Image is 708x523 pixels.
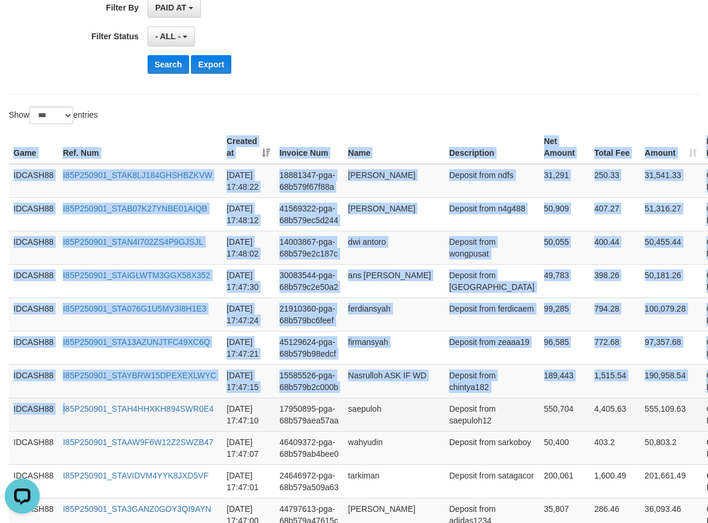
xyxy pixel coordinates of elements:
[9,398,58,431] td: IDCASH88
[590,131,640,164] th: Total Fee
[640,298,702,331] td: 100,079.28
[9,164,58,198] td: IDCASH88
[640,231,702,264] td: 50,455.44
[191,55,231,74] button: Export
[590,164,640,198] td: 250.33
[640,464,702,498] td: 201,661.49
[63,437,213,447] a: I85P250901_STAAW9F6W12Z2SWZB47
[222,131,275,164] th: Created at: activate to sort column ascending
[9,331,58,364] td: IDCASH88
[640,197,702,231] td: 51,316.27
[63,304,206,313] a: I85P250901_STA076G1U5MV3I8H1E3
[343,398,444,431] td: saepuloh
[63,170,212,180] a: I85P250901_STAK8LJ184GHSHBZKVW
[9,197,58,231] td: IDCASH88
[222,231,275,264] td: [DATE] 17:48:02
[640,131,702,164] th: Amount: activate to sort column ascending
[9,298,58,331] td: IDCASH88
[539,197,590,231] td: 50,909
[640,331,702,364] td: 97,357.68
[9,364,58,398] td: IDCASH88
[63,504,211,514] a: I85P250901_STA3GANZ0GOY3QI9AYN
[63,237,203,247] a: I85P250901_STAN4I702ZS4P9GJSJL
[155,3,186,12] span: PAID AT
[444,331,539,364] td: Deposit from zeaaa19
[539,298,590,331] td: 99,285
[343,231,444,264] td: dwi antoro
[222,398,275,431] td: [DATE] 17:47:10
[222,164,275,198] td: [DATE] 17:48:22
[539,131,590,164] th: Net Amount
[640,364,702,398] td: 190,958.54
[275,164,343,198] td: 18881347-pga-68b579f67f88a
[590,264,640,298] td: 398.26
[539,231,590,264] td: 50,055
[444,264,539,298] td: Deposit from [GEOGRAPHIC_DATA]
[63,271,210,280] a: I85P250901_STAIGLWTM3GGX58X352
[148,26,195,46] button: - ALL -
[343,431,444,464] td: wahyudin
[222,264,275,298] td: [DATE] 17:47:30
[539,364,590,398] td: 189,443
[222,431,275,464] td: [DATE] 17:47:07
[275,298,343,331] td: 21910360-pga-68b579bc6feef
[539,331,590,364] td: 96,585
[590,231,640,264] td: 400.44
[343,364,444,398] td: Nasrulloh ASK IF WD
[63,471,208,480] a: I85P250901_STAVIDVM4YYK8JXD5VF
[590,398,640,431] td: 4,405.63
[275,364,343,398] td: 15585526-pga-68b579b2c000b
[343,298,444,331] td: ferdiansyah
[343,197,444,231] td: [PERSON_NAME]
[275,431,343,464] td: 46409372-pga-68b579ab4bee0
[9,231,58,264] td: IDCASH88
[222,298,275,331] td: [DATE] 17:47:24
[444,164,539,198] td: Deposit from ndfs
[9,131,58,164] th: Game
[590,331,640,364] td: 772.68
[539,398,590,431] td: 550,704
[148,55,189,74] button: Search
[222,331,275,364] td: [DATE] 17:47:21
[275,464,343,498] td: 24646972-pga-68b579a509a63
[9,264,58,298] td: IDCASH88
[222,197,275,231] td: [DATE] 17:48:12
[5,5,40,40] button: Open LiveChat chat widget
[444,197,539,231] td: Deposit from n4g488
[539,431,590,464] td: 50,400
[9,464,58,498] td: IDCASH88
[444,464,539,498] td: Deposit from satagacor
[640,164,702,198] td: 31,541.33
[343,464,444,498] td: tarkiman
[444,298,539,331] td: Deposit from ferdicaem
[63,204,207,213] a: I85P250901_STAB07K27YNBE01AIQB
[275,331,343,364] td: 45129624-pga-68b579b98edcf
[590,197,640,231] td: 407.27
[539,164,590,198] td: 31,291
[640,264,702,298] td: 50,181.26
[222,364,275,398] td: [DATE] 17:47:15
[539,464,590,498] td: 200,061
[640,431,702,464] td: 50,803.2
[444,131,539,164] th: Description
[63,337,210,347] a: I85P250901_STA13AZUNJTFC49XC6Q
[29,107,73,124] select: Showentries
[275,231,343,264] td: 14003867-pga-68b579e2c187c
[63,404,213,413] a: I85P250901_STAH4HHXKH894SWR0E4
[9,107,98,124] label: Show entries
[444,364,539,398] td: Deposit from chintya182
[343,131,444,164] th: Name
[275,131,343,164] th: Invoice Num
[444,431,539,464] td: Deposit from sarkoboy
[343,264,444,298] td: ans [PERSON_NAME]
[155,32,181,41] span: - ALL -
[343,331,444,364] td: firmansyah
[444,231,539,264] td: Deposit from wongpusat
[590,431,640,464] td: 403.2
[275,264,343,298] td: 30083544-pga-68b579c2e50a2
[444,398,539,431] td: Deposit from saepuloh12
[539,264,590,298] td: 49,783
[275,197,343,231] td: 41569322-pga-68b579ec5d244
[343,164,444,198] td: [PERSON_NAME]
[9,431,58,464] td: IDCASH88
